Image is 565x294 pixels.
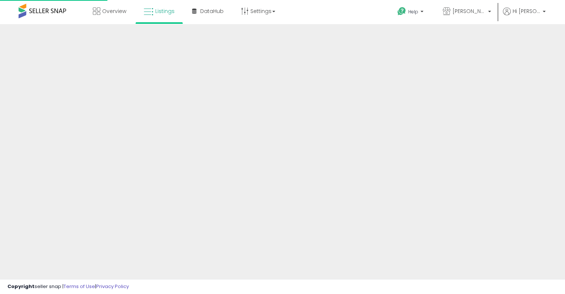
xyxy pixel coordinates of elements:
a: Privacy Policy [96,283,129,290]
i: Get Help [397,7,406,16]
a: Terms of Use [64,283,95,290]
span: Hi [PERSON_NAME] [513,7,540,15]
span: Help [408,9,418,15]
span: Listings [155,7,175,15]
a: Hi [PERSON_NAME] [503,7,546,24]
strong: Copyright [7,283,35,290]
a: Help [392,1,431,24]
span: [PERSON_NAME] [452,7,486,15]
span: DataHub [200,7,224,15]
span: Overview [102,7,126,15]
div: seller snap | | [7,283,129,290]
